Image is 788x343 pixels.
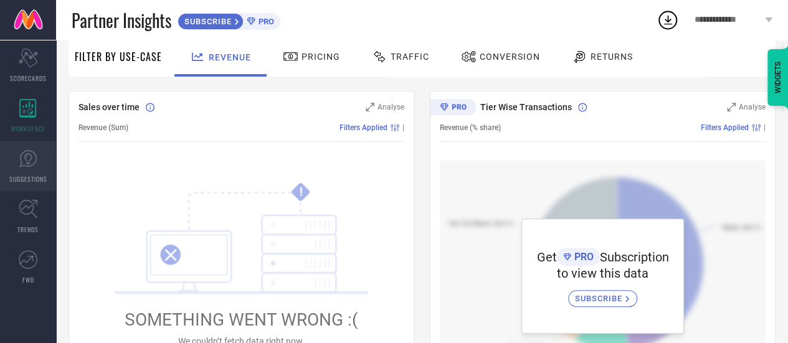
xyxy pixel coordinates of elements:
span: Filters Applied [339,123,387,132]
svg: Zoom [727,103,736,111]
span: Returns [591,52,633,62]
span: | [402,123,404,132]
span: SCORECARDS [10,73,47,83]
span: Analyse [739,103,766,111]
span: WORKSPACE [11,124,45,133]
div: Premium [430,99,476,118]
span: PRO [255,17,274,26]
span: Subscription [600,250,669,265]
tspan: ! [299,185,302,199]
a: SUBSCRIBE [568,281,637,307]
span: SUGGESTIONS [9,174,47,184]
svg: Zoom [366,103,374,111]
a: SUBSCRIBEPRO [178,10,280,30]
span: Tier Wise Transactions [480,102,572,112]
span: | [764,123,766,132]
span: SOMETHING WENT WRONG :( [125,309,358,330]
span: to view this data [557,266,648,281]
div: Open download list [657,9,679,31]
span: Revenue (% share) [440,123,501,132]
span: Get [537,250,557,265]
span: Traffic [391,52,429,62]
span: PRO [571,251,594,263]
span: Filter By Use-Case [75,49,162,64]
span: Conversion [480,52,540,62]
span: Sales over time [78,102,140,112]
span: SUBSCRIBE [575,294,625,303]
span: FWD [22,275,34,284]
span: Revenue (Sum) [78,123,128,132]
span: TRENDS [17,225,39,234]
span: Analyse [377,103,404,111]
span: Filters Applied [701,123,749,132]
span: SUBSCRIBE [178,17,235,26]
span: Partner Insights [72,7,171,33]
span: Revenue [209,52,251,62]
span: Pricing [301,52,340,62]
